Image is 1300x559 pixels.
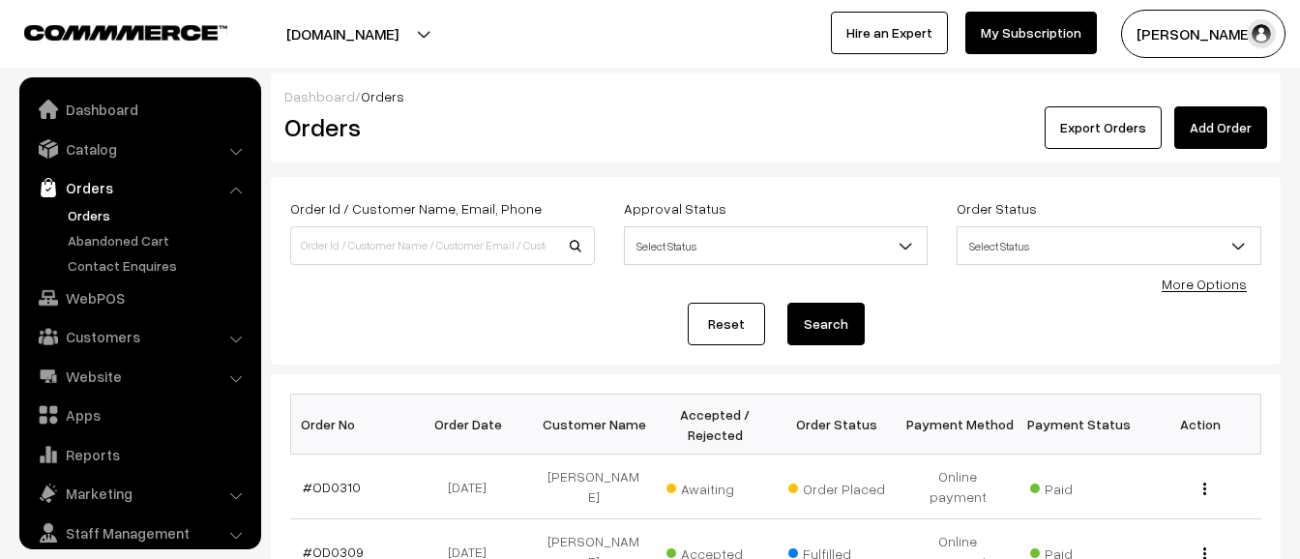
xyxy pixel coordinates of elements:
button: Search [787,303,865,345]
th: Order Status [776,395,897,455]
label: Approval Status [624,198,726,219]
a: Orders [24,170,254,205]
button: [PERSON_NAME] [1121,10,1285,58]
a: Dashboard [24,92,254,127]
label: Order Id / Customer Name, Email, Phone [290,198,542,219]
span: Order Placed [788,474,885,499]
input: Order Id / Customer Name / Customer Email / Customer Phone [290,226,595,265]
span: Paid [1030,474,1127,499]
a: Reset [688,303,765,345]
button: Export Orders [1045,106,1162,149]
a: WebPOS [24,280,254,315]
td: [PERSON_NAME] [533,455,654,519]
th: Accepted / Rejected [655,395,776,455]
div: / [284,86,1267,106]
span: Select Status [624,226,929,265]
a: Marketing [24,476,254,511]
span: Select Status [958,229,1260,263]
a: #OD0310 [303,479,361,495]
th: Payment Method [897,395,1018,455]
a: Customers [24,319,254,354]
td: Online payment [897,455,1018,519]
th: Action [1139,395,1260,455]
a: My Subscription [965,12,1097,54]
th: Customer Name [533,395,654,455]
button: [DOMAIN_NAME] [219,10,466,58]
span: Select Status [957,226,1261,265]
img: COMMMERCE [24,25,227,40]
span: Orders [361,88,404,104]
label: Order Status [957,198,1037,219]
a: More Options [1162,276,1247,292]
a: Dashboard [284,88,355,104]
a: Catalog [24,132,254,166]
span: Awaiting [666,474,763,499]
img: user [1247,19,1276,48]
a: Abandoned Cart [63,230,254,250]
a: Staff Management [24,515,254,550]
a: Contact Enquires [63,255,254,276]
a: Reports [24,437,254,472]
a: Website [24,359,254,394]
a: Orders [63,205,254,225]
a: Apps [24,397,254,432]
span: Select Status [625,229,928,263]
a: COMMMERCE [24,19,193,43]
th: Order No [291,395,412,455]
th: Order Date [412,395,533,455]
a: Add Order [1174,106,1267,149]
th: Payment Status [1019,395,1139,455]
td: [DATE] [412,455,533,519]
a: Hire an Expert [831,12,948,54]
h2: Orders [284,112,593,142]
img: Menu [1203,483,1206,495]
